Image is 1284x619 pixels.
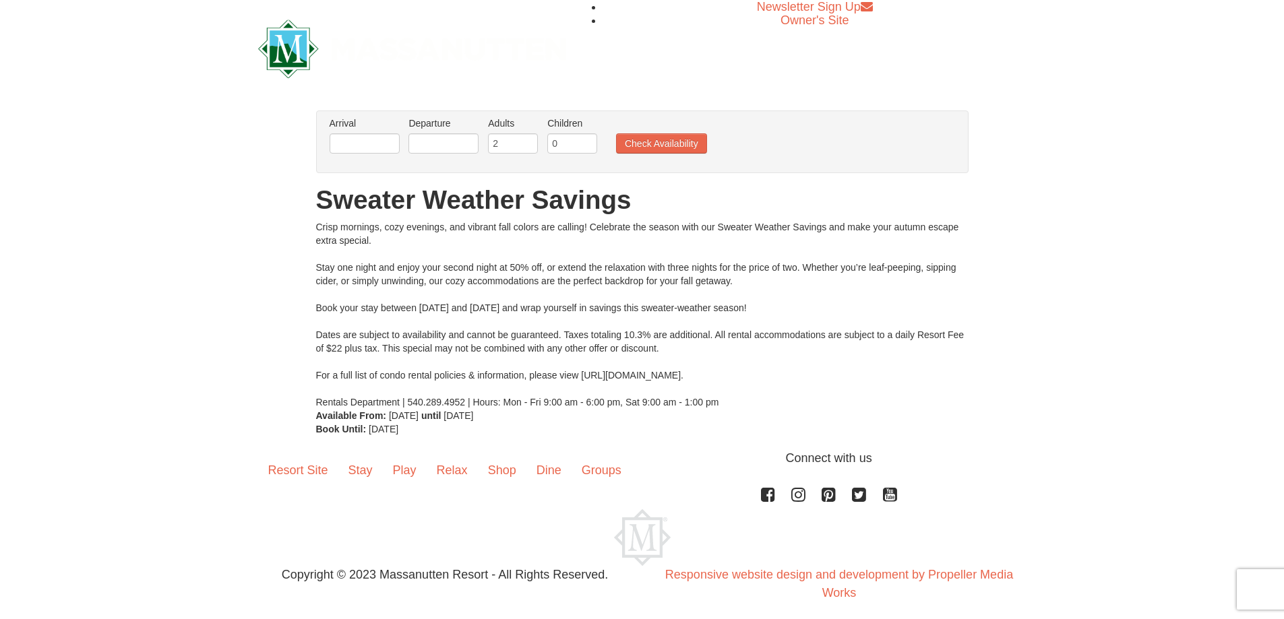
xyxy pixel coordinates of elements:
[338,449,383,491] a: Stay
[258,449,1027,467] p: Connect with us
[444,410,473,421] span: [DATE]
[616,133,707,154] button: Check Availability
[421,410,441,421] strong: until
[316,220,969,409] div: Crisp mornings, cozy evenings, and vibrant fall colors are calling! Celebrate the season with our...
[258,449,338,491] a: Resort Site
[572,449,632,491] a: Groups
[258,31,567,63] a: Massanutten Resort
[526,449,572,491] a: Dine
[248,566,642,584] p: Copyright © 2023 Massanutten Resort - All Rights Reserved.
[316,424,367,434] strong: Book Until:
[369,424,398,434] span: [DATE]
[389,410,419,421] span: [DATE]
[408,117,479,130] label: Departure
[427,449,478,491] a: Relax
[665,568,1013,599] a: Responsive website design and development by Propeller Media Works
[383,449,427,491] a: Play
[258,20,567,78] img: Massanutten Resort Logo
[316,187,969,214] h1: Sweater Weather Savings
[316,410,387,421] strong: Available From:
[488,117,538,130] label: Adults
[478,449,526,491] a: Shop
[330,117,400,130] label: Arrival
[614,509,671,566] img: Massanutten Resort Logo
[547,117,597,130] label: Children
[781,13,849,27] a: Owner's Site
